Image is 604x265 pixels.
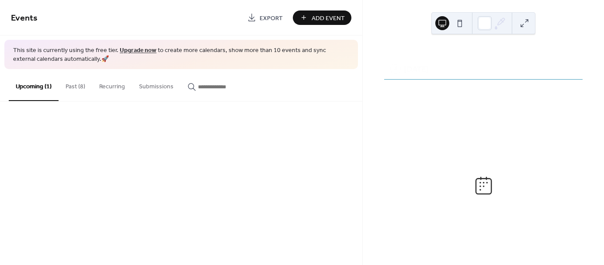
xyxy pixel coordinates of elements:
button: Add Event [293,10,351,25]
span: This site is currently using the free tier. to create more calendars, show more than 10 events an... [13,46,349,63]
div: UPCOMING EVENTS [384,47,583,58]
button: Recurring [92,69,132,100]
a: Upgrade now [120,45,156,56]
button: Past (8) [59,69,92,100]
span: Events [11,10,38,27]
button: Upcoming (1) [9,69,59,101]
button: Submissions [132,69,181,100]
a: Export [241,10,289,25]
span: Add Event [312,14,345,23]
span: Export [260,14,283,23]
